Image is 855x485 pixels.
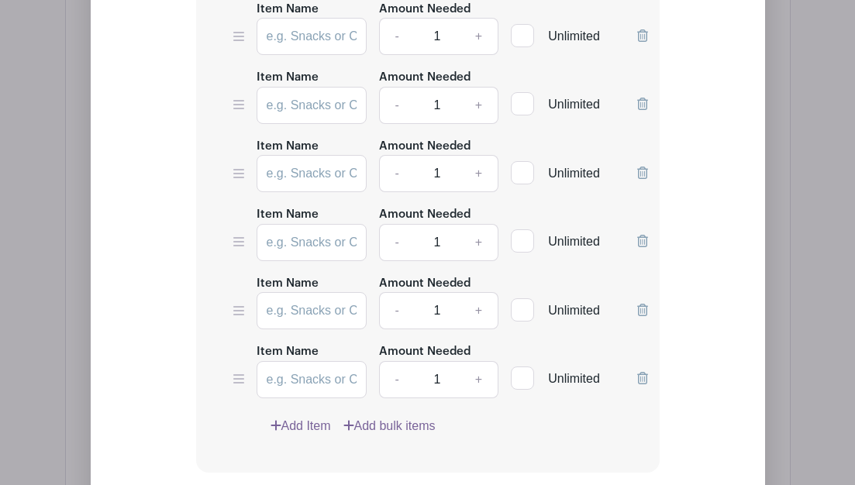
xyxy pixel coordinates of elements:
a: + [460,361,498,398]
input: e.g. Snacks or Check-in Attendees [257,224,367,261]
input: e.g. Snacks or Check-in Attendees [257,155,367,192]
label: Amount Needed [379,275,471,293]
a: - [379,87,415,124]
a: + [460,87,498,124]
span: Unlimited [548,29,600,43]
label: Item Name [257,1,319,19]
span: Unlimited [548,235,600,248]
label: Amount Needed [379,69,471,87]
input: e.g. Snacks or Check-in Attendees [257,361,367,398]
input: e.g. Snacks or Check-in Attendees [257,292,367,329]
span: Unlimited [548,372,600,385]
a: + [460,292,498,329]
label: Item Name [257,138,319,156]
a: - [379,155,415,192]
label: Item Name [257,343,319,361]
input: e.g. Snacks or Check-in Attendees [257,87,367,124]
span: Unlimited [548,98,600,111]
a: + [460,155,498,192]
label: Amount Needed [379,206,471,224]
label: Amount Needed [379,138,471,156]
a: Add bulk items [343,417,436,435]
a: - [379,224,415,261]
label: Item Name [257,275,319,293]
input: e.g. Snacks or Check-in Attendees [257,18,367,55]
a: - [379,292,415,329]
label: Item Name [257,69,319,87]
a: Add Item [271,417,331,435]
a: + [460,18,498,55]
a: - [379,18,415,55]
label: Amount Needed [379,1,471,19]
label: Item Name [257,206,319,224]
a: - [379,361,415,398]
span: Unlimited [548,304,600,317]
a: + [460,224,498,261]
span: Unlimited [548,167,600,180]
label: Amount Needed [379,343,471,361]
